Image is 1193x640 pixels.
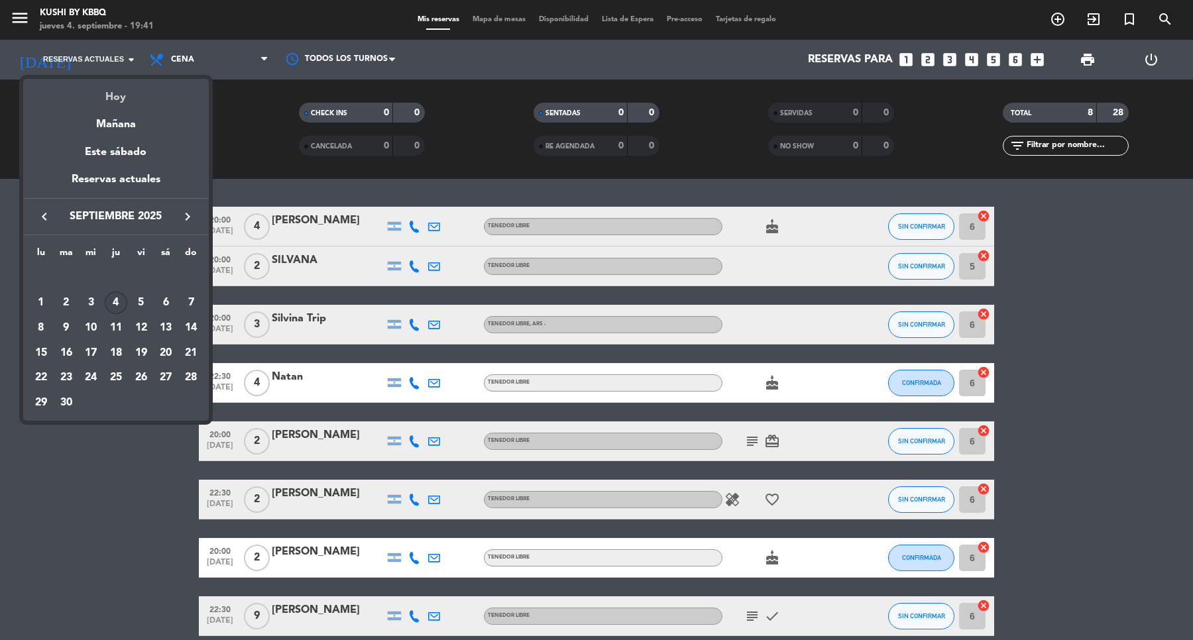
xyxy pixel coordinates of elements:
div: 1 [30,292,52,314]
td: 29 de septiembre de 2025 [28,390,54,415]
div: 10 [80,317,102,339]
td: SEP. [28,266,203,291]
div: 27 [154,366,177,389]
td: 14 de septiembre de 2025 [178,315,203,341]
div: Mañana [23,106,209,133]
div: 23 [55,366,78,389]
th: lunes [28,245,54,266]
td: 18 de septiembre de 2025 [103,341,129,366]
td: 19 de septiembre de 2025 [129,341,154,366]
div: 18 [105,342,127,364]
td: 1 de septiembre de 2025 [28,290,54,315]
td: 21 de septiembre de 2025 [178,341,203,366]
div: 28 [180,366,202,389]
div: 9 [55,317,78,339]
div: Este sábado [23,134,209,171]
td: 3 de septiembre de 2025 [78,290,103,315]
div: 25 [105,366,127,389]
th: jueves [103,245,129,266]
td: 17 de septiembre de 2025 [78,341,103,366]
div: Reservas actuales [23,171,209,198]
button: keyboard_arrow_left [32,208,56,225]
div: 16 [55,342,78,364]
td: 22 de septiembre de 2025 [28,366,54,391]
td: 30 de septiembre de 2025 [54,390,79,415]
td: 13 de septiembre de 2025 [154,315,179,341]
div: 6 [154,292,177,314]
td: 6 de septiembre de 2025 [154,290,179,315]
td: 12 de septiembre de 2025 [129,315,154,341]
div: 3 [80,292,102,314]
td: 9 de septiembre de 2025 [54,315,79,341]
td: 8 de septiembre de 2025 [28,315,54,341]
td: 16 de septiembre de 2025 [54,341,79,366]
div: 26 [130,366,152,389]
div: 15 [30,342,52,364]
div: 13 [154,317,177,339]
td: 25 de septiembre de 2025 [103,366,129,391]
th: viernes [129,245,154,266]
div: 29 [30,392,52,414]
th: martes [54,245,79,266]
div: 14 [180,317,202,339]
td: 27 de septiembre de 2025 [154,366,179,391]
i: keyboard_arrow_right [180,209,196,225]
div: 24 [80,366,102,389]
i: keyboard_arrow_left [36,209,52,225]
div: 12 [130,317,152,339]
div: Hoy [23,79,209,106]
div: 8 [30,317,52,339]
td: 28 de septiembre de 2025 [178,366,203,391]
td: 2 de septiembre de 2025 [54,290,79,315]
div: 30 [55,392,78,414]
div: 7 [180,292,202,314]
td: 20 de septiembre de 2025 [154,341,179,366]
td: 26 de septiembre de 2025 [129,366,154,391]
div: 17 [80,342,102,364]
div: 2 [55,292,78,314]
td: 5 de septiembre de 2025 [129,290,154,315]
td: 4 de septiembre de 2025 [103,290,129,315]
div: 11 [105,317,127,339]
div: 22 [30,366,52,389]
div: 4 [105,292,127,314]
th: sábado [154,245,179,266]
div: 19 [130,342,152,364]
div: 21 [180,342,202,364]
button: keyboard_arrow_right [176,208,199,225]
th: miércoles [78,245,103,266]
td: 15 de septiembre de 2025 [28,341,54,366]
td: 11 de septiembre de 2025 [103,315,129,341]
td: 10 de septiembre de 2025 [78,315,103,341]
div: 20 [154,342,177,364]
td: 7 de septiembre de 2025 [178,290,203,315]
td: 23 de septiembre de 2025 [54,366,79,391]
div: 5 [130,292,152,314]
td: 24 de septiembre de 2025 [78,366,103,391]
th: domingo [178,245,203,266]
span: septiembre 2025 [56,208,176,225]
